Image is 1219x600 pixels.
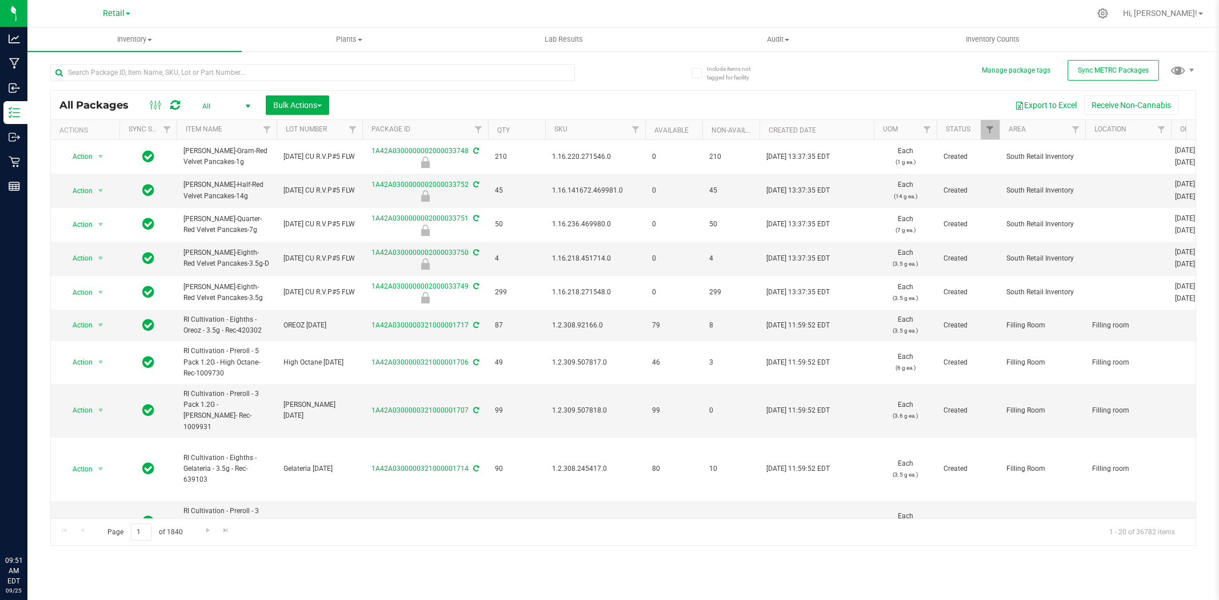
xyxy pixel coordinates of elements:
span: Each [881,247,930,269]
span: [DATE] 13:37:35 EDT [766,253,830,264]
span: [DATE] CU R.V.P#5 FLW [283,287,355,298]
span: South Retail Inventory [1006,287,1078,298]
span: Each [881,511,930,533]
span: Filling room [1092,463,1164,474]
span: 45 [709,185,753,196]
a: 1A42A0300000321000001706 [371,358,469,366]
span: [DATE] 13:37:35 EDT [766,185,830,196]
span: 50 [495,219,538,230]
span: 0 [709,517,753,527]
span: RI Cultivation - Eighths - Oreoz - 3.5g - Rec-420302 [183,314,270,336]
span: Created [944,357,993,368]
span: Inventory [27,34,242,45]
span: 299 [495,287,538,298]
span: [DATE] 11:59:52 EDT [766,320,830,331]
span: Inventory Counts [950,34,1035,45]
span: Filling room [1092,405,1164,416]
a: Audit [671,27,885,51]
span: Action [62,317,93,333]
inline-svg: Inventory [9,107,20,118]
button: Bulk Actions [266,95,329,115]
span: [PERSON_NAME]-Eighth-Red Velvet Pancakes-3.5g-D [183,247,270,269]
span: Action [62,354,93,370]
a: 1A42A0300000002000033749 [371,282,469,290]
span: High Octane [DATE] [283,357,355,368]
span: 1.2.308.92166.0 [552,320,638,331]
span: In Sync [142,250,154,266]
span: 90 [495,463,538,474]
span: Each [881,146,930,167]
span: Created [944,405,993,416]
span: 100 [652,517,696,527]
span: Each [881,351,930,373]
span: Sync from Compliance System [471,147,479,155]
span: In Sync [142,461,154,477]
p: (6 g ea.) [881,362,930,373]
span: [DATE] 13:37:35 EDT [766,219,830,230]
span: Action [62,285,93,301]
iframe: Resource center [11,509,46,543]
span: 1.16.141672.469981.0 [552,185,638,196]
span: In Sync [142,317,154,333]
span: Audit [672,34,885,45]
span: South Retail Inventory [1006,219,1078,230]
p: 09/25 [5,586,22,595]
a: Non-Available [712,126,762,134]
button: Sync METRC Packages [1068,60,1159,81]
span: 99 [495,405,538,416]
span: 1.16.236.469980.0 [552,219,638,230]
span: Each [881,179,930,201]
span: [DATE] 11:59:52 EDT [766,405,830,416]
button: Export to Excel [1008,95,1084,115]
span: Filling room [1092,320,1164,331]
a: Lot Number [286,125,327,133]
span: 0 [652,185,696,196]
span: In Sync [142,402,154,418]
span: Sync from Compliance System [471,358,479,366]
span: [DATE] 13:37:35 EDT [766,151,830,162]
span: [DATE] CU R.V.P#5 FLW [283,185,355,196]
a: Plants [242,27,456,51]
p: (1 g ea.) [881,157,930,167]
span: Filling room [1092,517,1164,527]
div: Manage settings [1096,8,1110,19]
div: Newly Received [361,258,490,270]
span: [DATE] CU R.V.P#5 FLW [283,253,355,264]
a: Filter [626,120,645,139]
a: Package ID [371,125,410,133]
span: In Sync [142,514,154,530]
span: 46 [652,357,696,368]
span: 49 [495,357,538,368]
span: Created [944,253,993,264]
span: select [94,354,108,370]
p: (3.5 g ea.) [881,469,930,480]
a: 1A42A0300000002000033750 [371,249,469,257]
inline-svg: Outbound [9,131,20,143]
a: Inventory Counts [885,27,1100,51]
span: South Retail Inventory [1006,253,1078,264]
span: Page of 1840 [98,523,192,541]
span: Filling room [1092,357,1164,368]
span: select [94,402,108,418]
p: (7 g ea.) [881,225,930,235]
span: Action [62,250,93,266]
span: In Sync [142,284,154,300]
a: SKU [554,125,567,133]
p: (3.6 g ea.) [881,410,930,421]
a: Sync Status [129,125,173,133]
span: Bulk Actions [273,101,322,110]
a: UOM [883,125,898,133]
a: Created Date [769,126,816,134]
a: Lab Results [457,27,671,51]
button: Manage package tags [982,66,1050,75]
span: In Sync [142,182,154,198]
div: Newly Received [361,157,490,168]
span: In Sync [142,354,154,370]
span: Plants [242,34,455,45]
span: [DATE] CU R.V.P#5 FLW [283,151,355,162]
span: RI Cultivation - Preroll - 5 Pack 1.2G - High Octane- Rec-1009730 [183,346,270,379]
span: [PERSON_NAME] [DATE] [283,399,355,421]
span: In Sync [142,149,154,165]
span: All Packages [59,99,140,111]
span: 1 - 20 of 36782 items [1100,523,1184,541]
